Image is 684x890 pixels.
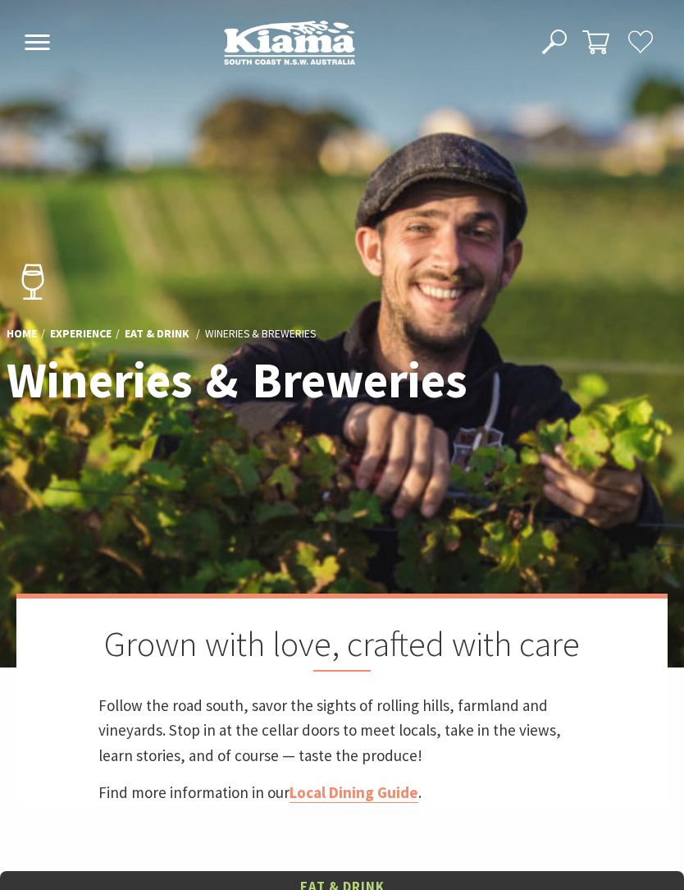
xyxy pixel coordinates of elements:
h1: Wineries & Breweries [7,353,470,407]
a: Local Dining Guide [290,782,418,803]
a: Home [7,327,37,343]
a: Eat & Drink [125,327,189,343]
p: Follow the road south, savor the sights of rolling hills, farmland and vineyards. Stop in at the ... [98,693,586,768]
p: Find more information in our . [98,780,586,805]
img: Kiama Logo [224,20,355,65]
h2: Grown with love, crafted with care [98,623,586,672]
li: Wineries & Breweries [205,326,316,344]
a: Experience [50,327,112,343]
